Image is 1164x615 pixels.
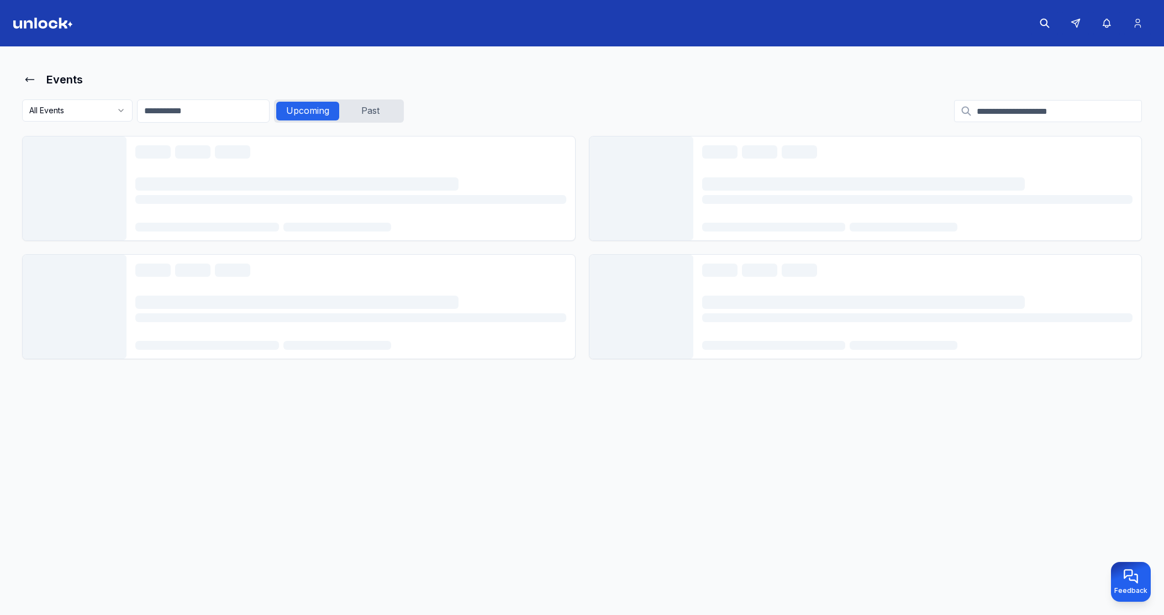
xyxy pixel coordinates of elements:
[1114,586,1147,595] span: Feedback
[339,102,402,120] div: Past
[276,102,339,120] div: Upcoming
[13,18,73,29] img: Logo
[46,72,83,87] h1: Events
[1111,562,1151,602] button: Provide feedback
